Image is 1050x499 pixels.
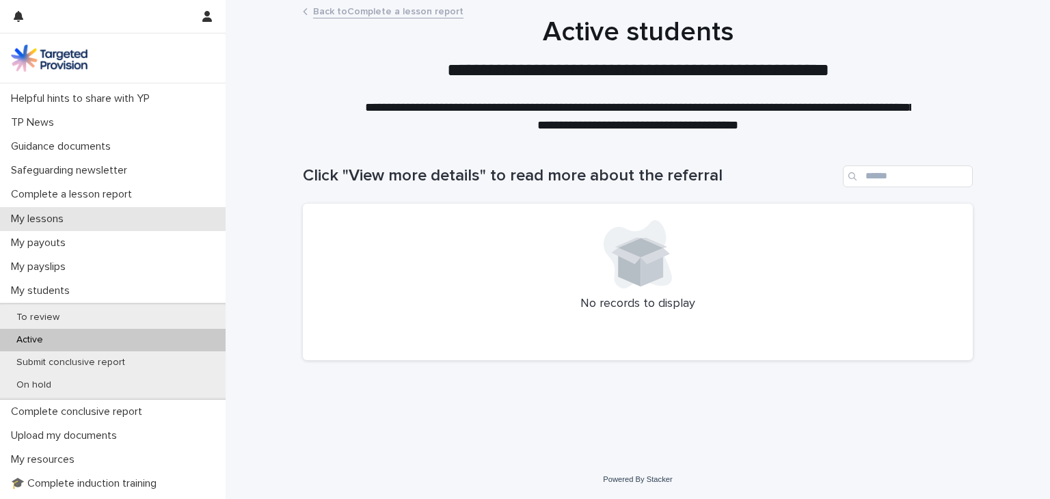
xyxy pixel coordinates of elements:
p: 🎓 Complete induction training [5,477,167,490]
a: Powered By Stacker [603,475,672,483]
h1: Active students [303,16,973,49]
p: My students [5,284,81,297]
p: Safeguarding newsletter [5,164,138,177]
p: Upload my documents [5,429,128,442]
p: Guidance documents [5,140,122,153]
p: Complete a lesson report [5,188,143,201]
a: Back toComplete a lesson report [313,3,463,18]
input: Search [843,165,973,187]
p: Helpful hints to share with YP [5,92,161,105]
p: My payslips [5,260,77,273]
img: M5nRWzHhSzIhMunXDL62 [11,44,87,72]
h1: Click "View more details" to read more about the referral [303,166,837,186]
p: Complete conclusive report [5,405,153,418]
p: TP News [5,116,65,129]
p: On hold [5,379,62,391]
p: Submit conclusive report [5,357,136,368]
p: Active [5,334,54,346]
p: To review [5,312,70,323]
p: No records to display [319,297,956,312]
p: My lessons [5,213,75,226]
p: My payouts [5,237,77,249]
p: My resources [5,453,85,466]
